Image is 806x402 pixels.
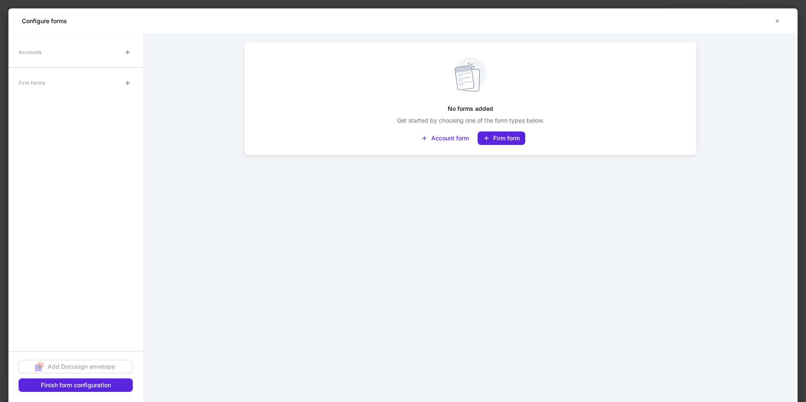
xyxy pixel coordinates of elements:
[48,362,115,371] div: Add Docusign envelope
[478,131,525,145] button: Firm form
[416,131,474,145] button: Account form
[397,116,544,125] p: Get started by choosing one of the form types below.
[22,17,67,25] h5: Configure forms
[41,381,111,389] div: Finish form configuration
[19,378,133,392] button: Finish form configuration
[19,75,45,90] div: Firm forms
[448,101,493,116] h5: No forms added
[493,134,520,142] div: Firm form
[19,360,133,373] button: Add Docusign envelope
[431,134,469,142] div: Account form
[19,45,41,59] div: Accounts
